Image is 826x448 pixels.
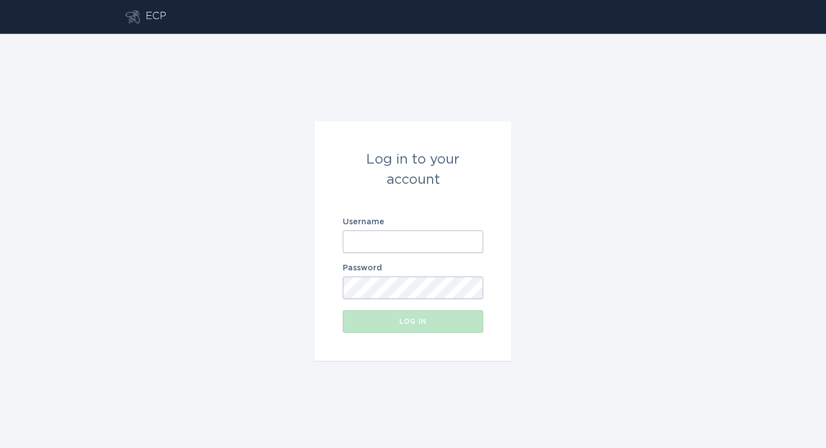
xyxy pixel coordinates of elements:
[343,264,483,272] label: Password
[348,318,478,325] div: Log in
[343,150,483,190] div: Log in to your account
[125,10,140,24] button: Go to dashboard
[343,310,483,333] button: Log in
[146,10,166,24] div: ECP
[343,218,483,226] label: Username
